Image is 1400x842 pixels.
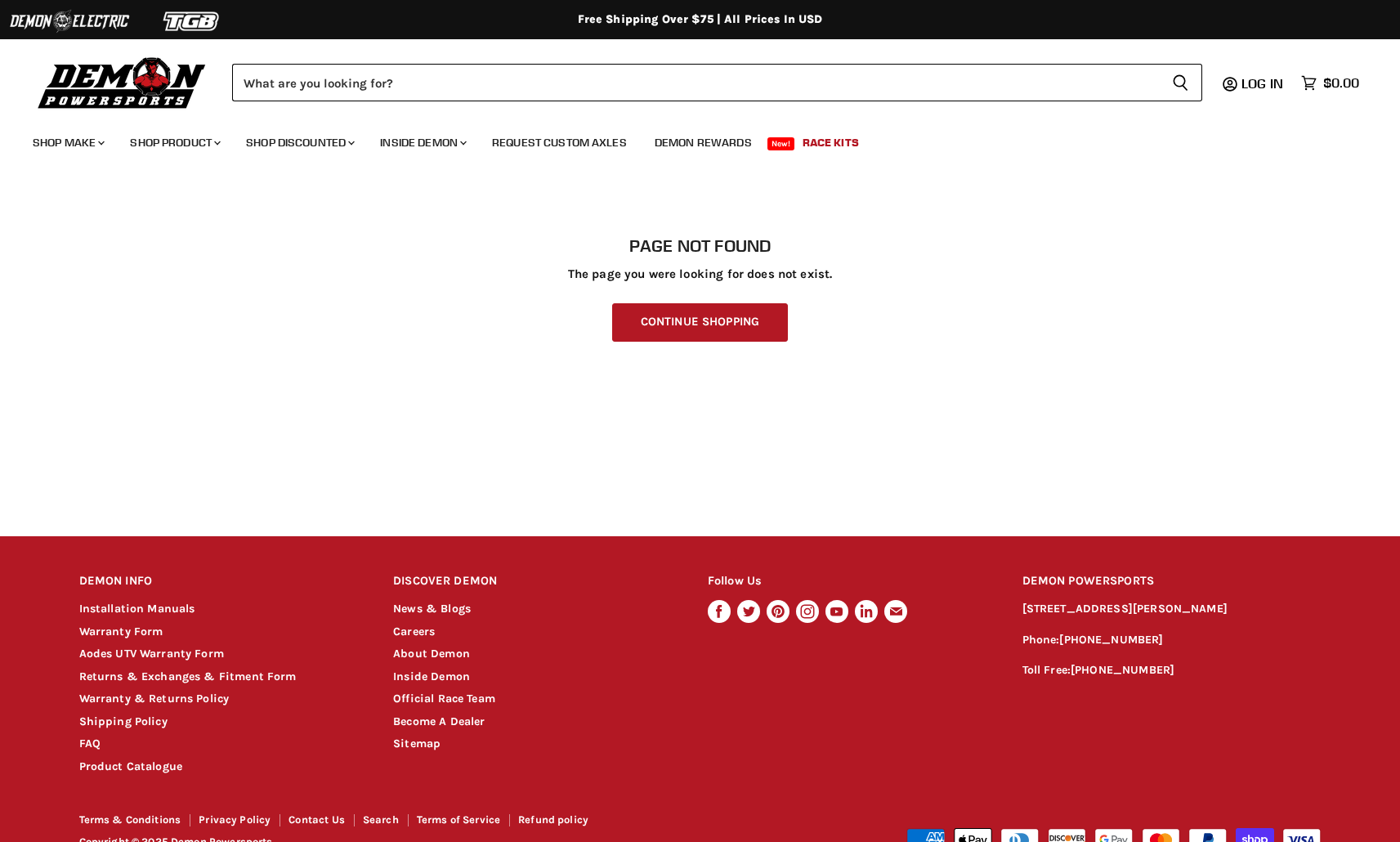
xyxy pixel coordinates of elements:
a: News & Blogs [393,602,471,616]
button: Search [1159,64,1202,101]
input: Search [232,64,1159,101]
div: Free Shipping Over $75 | All Prices In USD [47,12,1354,27]
a: Shop Make [20,126,114,159]
ul: Main menu [20,119,1355,159]
a: Installation Manuals [79,602,195,616]
a: Continue Shopping [612,303,788,342]
a: Refund policy [518,813,588,826]
a: Become A Dealer [393,714,485,728]
h2: DEMON POWERSPORTS [1022,562,1322,601]
p: [STREET_ADDRESS][PERSON_NAME] [1022,600,1322,619]
h2: DEMON INFO [79,562,363,601]
a: Shop Product [118,126,230,159]
p: The page you were looking for does not exist. [79,267,1322,281]
img: Demon Electric Logo 2 [8,6,131,37]
a: Warranty & Returns Policy [79,692,230,705]
span: New! [767,137,795,150]
img: TGB Logo 2 [131,6,253,37]
a: Log in [1234,76,1293,91]
a: Terms of Service [417,813,500,826]
a: [PHONE_NUMBER] [1059,633,1163,647]
a: Careers [393,625,435,638]
a: Inside Demon [368,126,476,159]
a: Demon Rewards [642,126,764,159]
a: Inside Demon [393,670,470,683]
p: Phone: [1022,631,1322,650]
a: $0.00 [1293,71,1367,95]
span: Log in [1241,75,1283,92]
a: FAQ [79,737,101,750]
form: Product [232,64,1202,101]
a: Sitemap [393,737,441,750]
a: Official Race Team [393,692,495,705]
p: Toll Free: [1022,661,1322,680]
h1: Page not found [79,236,1322,256]
a: Shop Discounted [234,126,365,159]
a: Aodes UTV Warranty Form [79,647,224,661]
a: Search [363,813,399,826]
h2: DISCOVER DEMON [393,562,677,601]
a: Race Kits [790,126,871,159]
img: Demon Powersports [33,53,212,111]
a: Returns & Exchanges & Fitment Form [79,670,297,683]
a: About Demon [393,647,470,661]
a: [PHONE_NUMBER] [1071,663,1174,677]
a: Contact Us [288,813,345,826]
a: Terms & Conditions [79,813,181,826]
a: Request Custom Axles [480,126,639,159]
a: Warranty Form [79,625,163,638]
span: $0.00 [1323,75,1359,91]
a: Product Catalogue [79,759,183,773]
a: Shipping Policy [79,714,168,728]
h2: Follow Us [708,562,991,601]
a: Privacy Policy [199,813,271,826]
nav: Footer [79,814,702,831]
